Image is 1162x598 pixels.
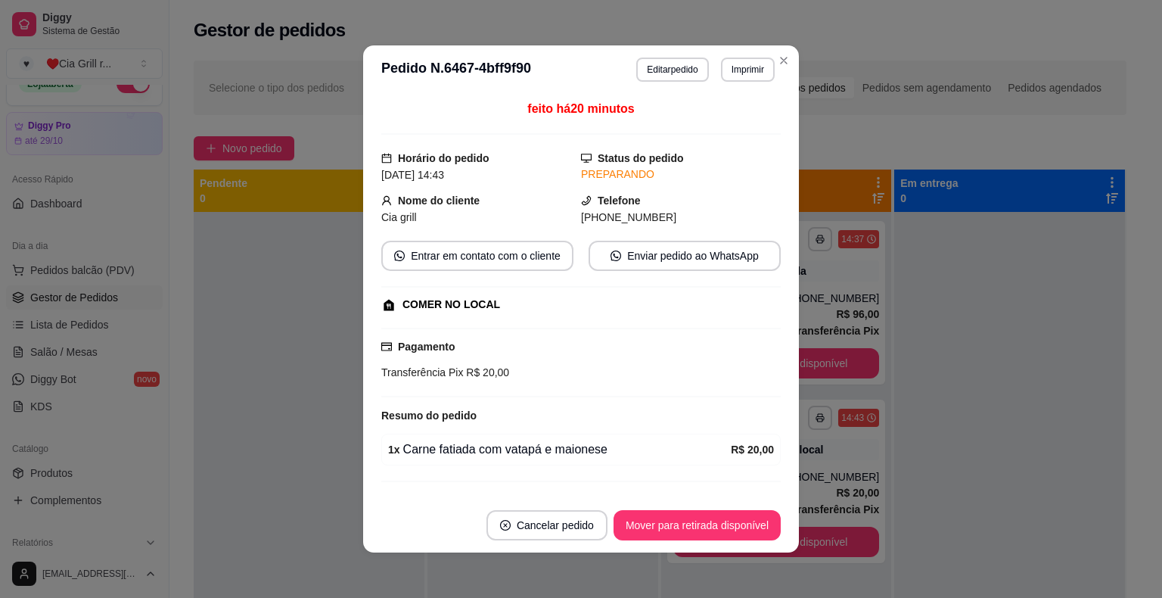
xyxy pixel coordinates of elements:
[381,169,444,181] span: [DATE] 14:43
[381,211,417,223] span: Cia grill
[500,520,511,531] span: close-circle
[581,211,676,223] span: [PHONE_NUMBER]
[486,510,607,540] button: close-circleCancelar pedido
[589,241,781,271] button: whats-appEnviar pedido ao WhatsApp
[581,167,781,182] div: PREPARANDO
[581,195,592,206] span: phone
[388,444,400,456] strong: 1 x
[731,444,774,456] strong: R$ 20,00
[721,58,775,82] button: Imprimir
[398,195,480,207] strong: Nome do cliente
[772,48,796,73] button: Close
[402,297,500,313] div: COMER NO LOCAL
[381,410,477,422] strong: Resumo do pedido
[614,510,781,540] button: Mover para retirada disponível
[381,366,463,378] span: Transferência Pix
[388,441,731,459] div: Carne fatiada com vatapá e maionese
[381,341,392,352] span: credit-card
[527,102,634,115] span: feito há 20 minutos
[738,491,781,508] span: R$ 20,00
[381,58,531,82] h3: Pedido N. 6467-4bff9f90
[394,251,405,261] span: whats-app
[381,195,392,206] span: user
[398,152,489,164] strong: Horário do pedido
[611,251,621,261] span: whats-app
[381,153,392,164] span: calendar
[598,152,684,164] strong: Status do pedido
[381,241,573,271] button: whats-appEntrar em contato com o cliente
[581,153,592,164] span: desktop
[636,58,708,82] button: Editarpedido
[463,366,509,378] span: R$ 20,00
[598,195,641,207] strong: Telefone
[398,341,455,353] strong: Pagamento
